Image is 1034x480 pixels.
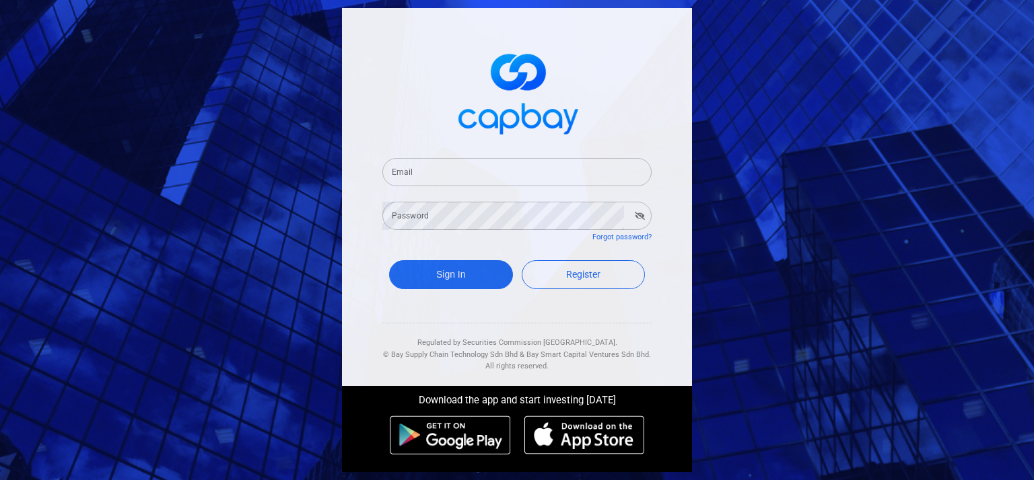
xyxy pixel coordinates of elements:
img: logo [450,42,584,142]
a: Forgot password? [592,233,652,241]
button: Sign In [389,260,513,289]
span: Register [566,269,600,280]
div: Download the app and start investing [DATE] [332,386,702,409]
span: Bay Smart Capital Ventures Sdn Bhd. [526,350,651,359]
img: ios [524,415,644,454]
span: © Bay Supply Chain Technology Sdn Bhd [383,350,518,359]
img: android [390,415,511,454]
div: Regulated by Securities Commission [GEOGRAPHIC_DATA]. & All rights reserved. [382,323,652,372]
a: Register [522,260,646,289]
